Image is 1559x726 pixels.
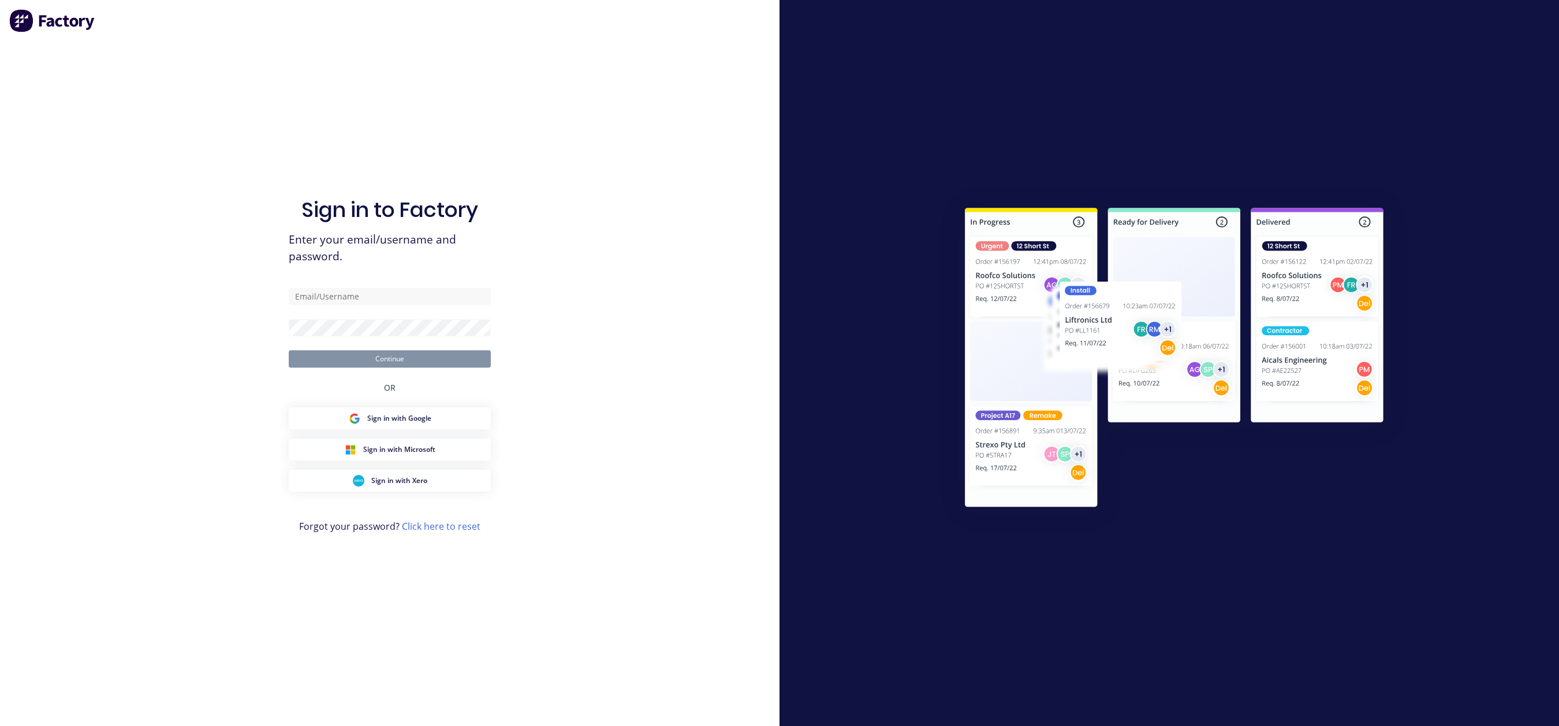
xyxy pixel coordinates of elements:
[289,350,491,368] button: Continue
[939,185,1409,534] img: Sign in
[9,9,96,32] img: Factory
[384,368,396,407] div: OR
[353,475,364,487] img: Xero Sign in
[299,519,480,533] span: Forgot your password?
[289,288,491,305] input: Email/Username
[402,520,480,533] a: Click here to reset
[301,197,478,222] h1: Sign in to Factory
[371,476,427,486] span: Sign in with Xero
[289,470,491,492] button: Xero Sign inSign in with Xero
[349,413,360,424] img: Google Sign in
[363,444,435,455] span: Sign in with Microsoft
[289,231,491,265] span: Enter your email/username and password.
[367,413,431,424] span: Sign in with Google
[289,407,491,429] button: Google Sign inSign in with Google
[289,439,491,461] button: Microsoft Sign inSign in with Microsoft
[345,444,356,455] img: Microsoft Sign in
